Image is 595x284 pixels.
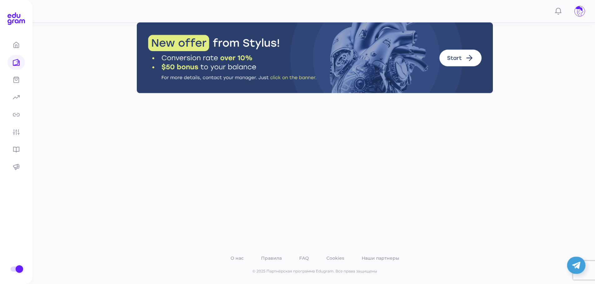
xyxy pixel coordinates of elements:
a: Cookies [325,254,345,262]
p: © 2025 Партнёрская программа Edugram. Все права защищены [137,268,493,274]
a: Наши партнеры [360,254,400,262]
a: Правила [260,254,283,262]
a: FAQ [298,254,310,262]
a: О нас [229,254,245,262]
img: Stylus Banner [137,22,493,93]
